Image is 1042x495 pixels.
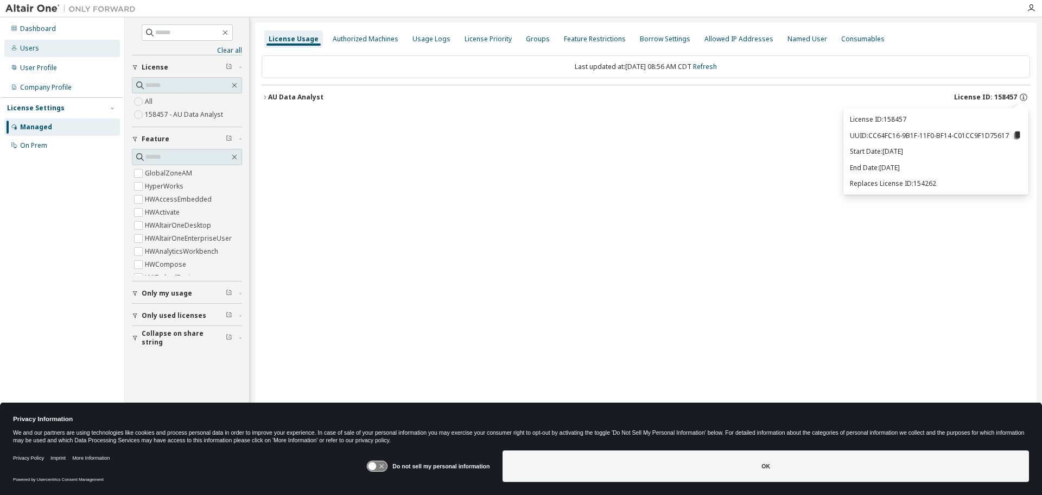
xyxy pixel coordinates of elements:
[145,258,188,271] label: HWCompose
[262,55,1030,78] div: Last updated at: [DATE] 08:56 AM CDT
[132,46,242,55] a: Clear all
[132,127,242,151] button: Feature
[640,35,690,43] div: Borrow Settings
[142,311,206,320] span: Only used licenses
[145,219,213,232] label: HWAltairOneDesktop
[526,35,550,43] div: Groups
[132,55,242,79] button: License
[841,35,885,43] div: Consumables
[132,281,242,305] button: Only my usage
[226,63,232,72] span: Clear filter
[7,104,65,112] div: License Settings
[5,3,141,14] img: Altair One
[132,326,242,350] button: Collapse on share string
[268,93,323,102] div: AU Data Analyst
[145,271,196,284] label: HWEmbedBasic
[226,289,232,298] span: Clear filter
[20,123,52,131] div: Managed
[145,167,194,180] label: GlobalZoneAM
[954,93,1017,102] span: License ID: 158457
[20,44,39,53] div: Users
[145,232,234,245] label: HWAltairOneEnterpriseUser
[564,35,626,43] div: Feature Restrictions
[145,108,225,121] label: 158457 - AU Data Analyst
[787,35,827,43] div: Named User
[850,115,1022,124] p: License ID: 158457
[850,147,1022,156] p: Start Date: [DATE]
[142,329,226,347] span: Collapse on share string
[850,179,1022,188] p: Replaces License ID: 154262
[132,304,242,328] button: Only used licenses
[269,35,319,43] div: License Usage
[145,245,220,258] label: HWAnalyticsWorkbench
[226,334,232,342] span: Clear filter
[20,83,72,92] div: Company Profile
[142,289,192,298] span: Only my usage
[20,141,47,150] div: On Prem
[850,130,1022,140] p: UUID: CC64FC16-9B1F-11F0-BF14-C01CC9F1D75617
[333,35,398,43] div: Authorized Machines
[142,135,169,143] span: Feature
[226,135,232,143] span: Clear filter
[465,35,512,43] div: License Priority
[145,180,186,193] label: HyperWorks
[226,311,232,320] span: Clear filter
[145,193,214,206] label: HWAccessEmbedded
[704,35,773,43] div: Allowed IP Addresses
[142,63,168,72] span: License
[850,163,1022,172] p: End Date: [DATE]
[20,64,57,72] div: User Profile
[145,95,155,108] label: All
[262,85,1030,109] button: AU Data AnalystLicense ID: 158457
[412,35,450,43] div: Usage Logs
[145,206,182,219] label: HWActivate
[693,62,717,71] a: Refresh
[20,24,56,33] div: Dashboard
